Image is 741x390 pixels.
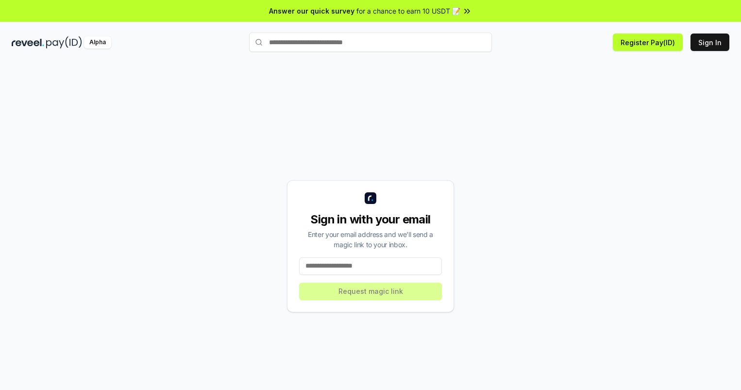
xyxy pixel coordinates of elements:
button: Register Pay(ID) [613,34,683,51]
img: reveel_dark [12,36,44,49]
div: Alpha [84,36,111,49]
span: Answer our quick survey [269,6,354,16]
img: logo_small [365,192,376,204]
button: Sign In [690,34,729,51]
div: Sign in with your email [299,212,442,227]
div: Enter your email address and we’ll send a magic link to your inbox. [299,229,442,250]
span: for a chance to earn 10 USDT 📝 [356,6,460,16]
img: pay_id [46,36,82,49]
